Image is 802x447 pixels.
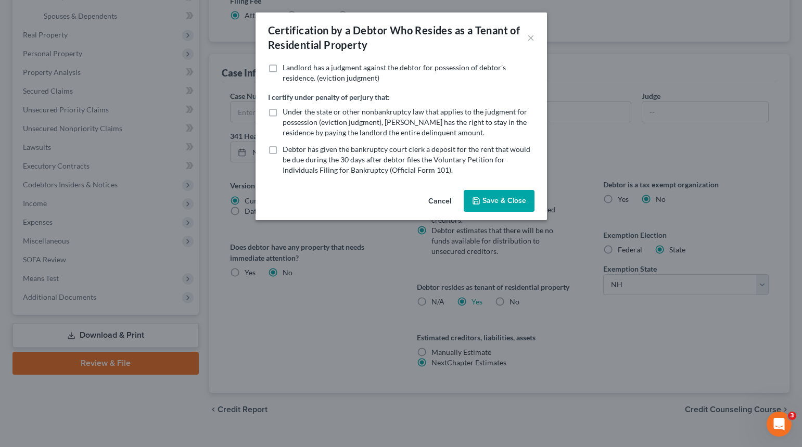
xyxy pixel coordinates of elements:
div: Certification by a Debtor Who Resides as a Tenant of Residential Property [268,23,527,52]
button: × [527,31,534,44]
label: I certify under penalty of perjury that: [268,92,390,103]
span: 3 [788,412,796,420]
span: Landlord has a judgment against the debtor for possession of debtor’s residence. (eviction judgment) [283,63,506,82]
span: Under the state or other nonbankruptcy law that applies to the judgment for possession (eviction ... [283,107,527,137]
span: Debtor has given the bankruptcy court clerk a deposit for the rent that would be due during the 3... [283,145,530,174]
button: Cancel [420,191,460,212]
iframe: Intercom live chat [767,412,792,437]
button: Save & Close [464,190,534,212]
